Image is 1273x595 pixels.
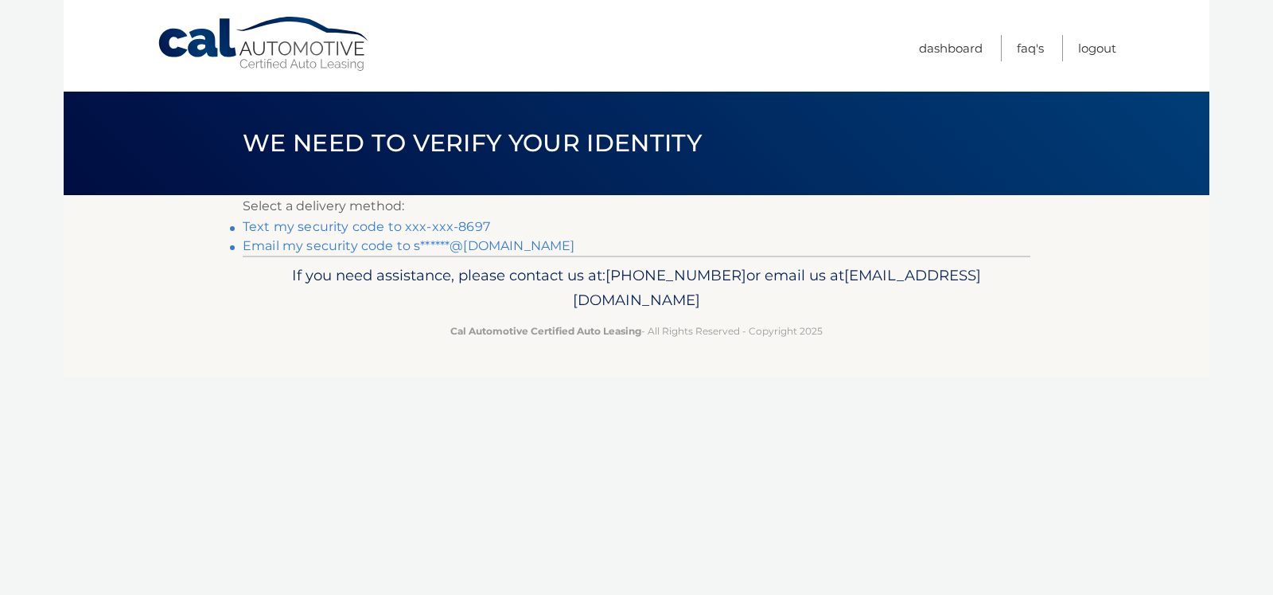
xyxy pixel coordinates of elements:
[243,219,490,234] a: Text my security code to xxx-xxx-8697
[919,35,983,61] a: Dashboard
[157,16,372,72] a: Cal Automotive
[243,238,575,253] a: Email my security code to s******@[DOMAIN_NAME]
[1017,35,1044,61] a: FAQ's
[243,128,702,158] span: We need to verify your identity
[253,323,1020,339] p: - All Rights Reserved - Copyright 2025
[243,195,1030,217] p: Select a delivery method:
[605,266,746,284] span: [PHONE_NUMBER]
[253,263,1020,314] p: If you need assistance, please contact us at: or email us at
[1078,35,1116,61] a: Logout
[450,325,641,337] strong: Cal Automotive Certified Auto Leasing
